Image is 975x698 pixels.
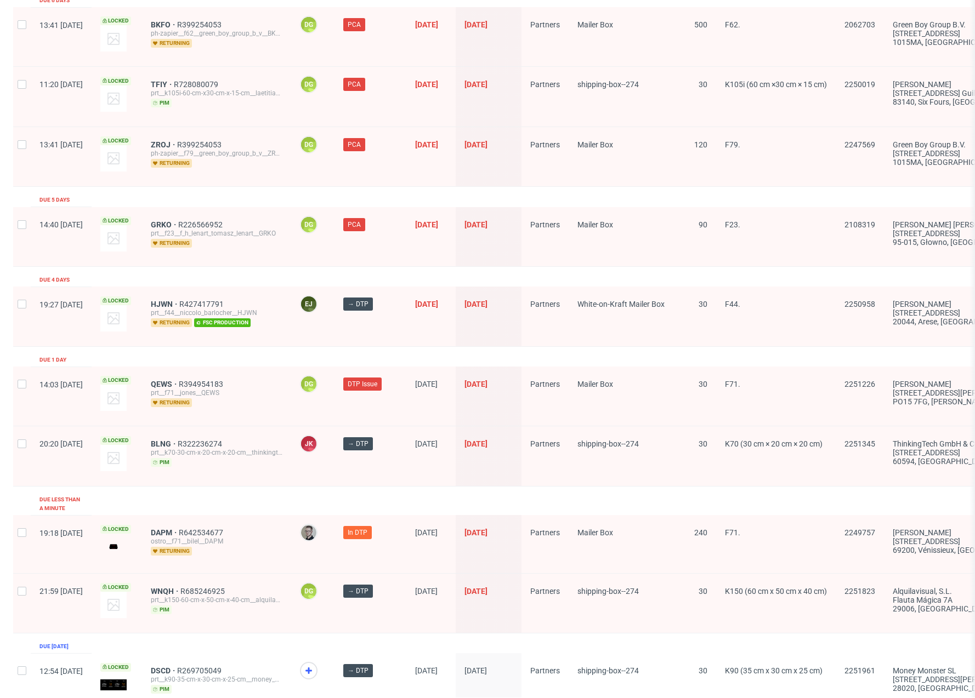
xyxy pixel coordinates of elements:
img: version_two_editor_design.png [100,679,127,690]
span: shipping-box--274 [577,666,639,675]
a: WNQH [151,587,180,596]
span: [DATE] [415,528,438,537]
span: DTP Issue [348,379,377,389]
span: R399254053 [177,20,224,29]
span: K150 (60 cm x 50 cm x 40 cm) [725,587,827,596]
span: F23. [725,220,740,229]
img: Krystian Gaza [301,525,316,540]
span: F71. [725,528,740,537]
figcaption: DG [301,17,316,32]
span: Partners [530,380,560,388]
span: R685246925 [180,587,227,596]
span: Mailer Box [577,528,613,537]
span: [DATE] [464,300,487,308]
span: [DATE] [464,439,487,448]
figcaption: JK [301,436,316,451]
span: [DATE] [464,80,487,89]
span: R269705049 [177,666,224,675]
div: ph-zapier__f62__green_boy_group_b_v__BKFO [151,29,282,38]
span: PCA [348,79,361,89]
span: Partners [530,80,560,89]
span: 20:20 [DATE] [39,439,83,448]
span: → DTP [348,439,369,449]
span: 2251823 [844,587,875,596]
span: returning [151,318,192,327]
span: shipping-box--274 [577,80,639,89]
span: Locked [100,16,131,25]
div: Due [DATE] [39,642,69,651]
span: fsc production [194,318,251,327]
span: White-on-Kraft Mailer Box [577,300,665,308]
span: F79. [725,140,740,149]
figcaption: DG [301,217,316,232]
figcaption: EJ [301,296,316,312]
span: Locked [100,583,131,592]
span: Locked [100,525,131,534]
span: 120 [694,140,707,149]
span: PCA [348,20,361,30]
a: R399254053 [177,140,224,149]
span: [DATE] [464,666,487,675]
a: GRKO [151,220,178,229]
a: HJWN [151,300,179,308]
span: returning [151,547,192,556]
span: [DATE] [464,140,487,149]
span: 13:41 [DATE] [39,140,83,149]
span: 500 [694,20,707,29]
span: Partners [530,300,560,308]
span: 14:40 [DATE] [39,220,83,229]
span: Partners [530,439,560,448]
span: 19:27 [DATE] [39,300,83,309]
div: Due 5 days [39,196,70,204]
figcaption: DG [301,77,316,92]
a: QEWS [151,380,179,388]
span: returning [151,398,192,407]
span: [DATE] [415,300,438,308]
div: prt__k90-35-cm-x-30-cm-x-25-cm__money_monster_sl__DSCD [151,675,282,684]
a: DAPM [151,528,179,537]
span: K70 (30 cm × 20 cm × 20 cm) [725,439,823,448]
span: pim [151,605,172,614]
span: 2251226 [844,380,875,388]
a: R728080079 [174,80,220,89]
span: BLNG [151,439,178,448]
span: 2249757 [844,528,875,537]
span: K90 (35 cm x 30 cm x 25 cm) [725,666,823,675]
div: Due 1 day [39,356,66,364]
div: prt__k70-30-cm-x-20-cm-x-20-cm__thinkingtech_gmbh_co_kg__BLNG [151,448,282,457]
span: returning [151,39,192,48]
span: 19:18 [DATE] [39,529,83,537]
span: Mailer Box [577,140,613,149]
span: TFIY [151,80,174,89]
span: [DATE] [415,666,438,675]
span: 2247569 [844,140,875,149]
div: prt__f44__niccolo_barlocher__HJWN [151,308,282,317]
span: 30 [699,300,707,308]
span: K105i (60 cm ×30 cm × 15 cm) [725,80,827,89]
span: [DATE] [415,20,438,29]
a: R226566952 [178,220,225,229]
span: [DATE] [415,220,438,229]
span: 30 [699,80,707,89]
span: PCA [348,220,361,230]
span: 240 [694,528,707,537]
span: Locked [100,77,131,85]
span: 13:41 [DATE] [39,21,83,30]
a: R427417791 [179,300,226,308]
a: R322236274 [178,439,224,448]
span: returning [151,239,192,248]
span: 12:54 [DATE] [39,667,83,676]
span: returning [151,159,192,168]
span: Locked [100,136,131,145]
span: pim [151,685,172,694]
span: PCA [348,140,361,150]
span: 21:59 [DATE] [39,587,83,596]
span: 30 [699,666,707,675]
div: prt__k105i-60-cm-x30-cm-x-15-cm__laetitia__TFIY [151,89,282,98]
